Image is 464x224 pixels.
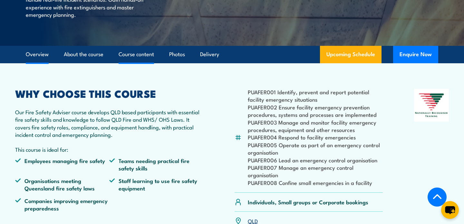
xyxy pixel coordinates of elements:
a: Photos [169,46,185,63]
h2: WHY CHOOSE THIS COURSE [15,89,203,98]
a: Delivery [200,46,219,63]
li: PUAFER006 Lead an emergency control organisation [248,156,383,164]
img: Nationally Recognised Training logo. [414,89,449,122]
li: PUAFER001 Identify, prevent and report potential facility emergency situations [248,88,383,103]
a: Overview [26,46,49,63]
a: Course content [119,46,154,63]
button: Enquire Now [393,46,438,63]
li: PUAFER008 Confine small emergencies in a facility [248,179,383,186]
li: PUAFER003 Manage and monitor facility emergency procedures, equipment and other resources [248,118,383,134]
li: Organisations meeting Queensland fire safety laws [15,177,109,192]
li: PUAFER007 Manage an emergency control organisation [248,164,383,179]
li: Employees managing fire safety [15,157,109,172]
li: Staff learning to use fire safety equipment [109,177,203,192]
li: Teams needing practical fire safety skills [109,157,203,172]
p: Our Fire Safety Adviser course develops QLD based participants with essential fire safety skills ... [15,108,203,138]
a: About the course [64,46,103,63]
li: PUAFER004 Respond to facility emergencies [248,133,383,141]
li: PUAFER005 Operate as part of an emergency control organisation [248,141,383,156]
p: Individuals, Small groups or Corporate bookings [248,198,368,206]
li: Companies improving emergency preparedness [15,197,109,212]
li: PUAFER002 Ensure facility emergency prevention procedures, systems and processes are implemented [248,103,383,118]
button: chat-button [441,201,459,219]
a: Upcoming Schedule [320,46,382,63]
p: This course is ideal for: [15,146,203,153]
